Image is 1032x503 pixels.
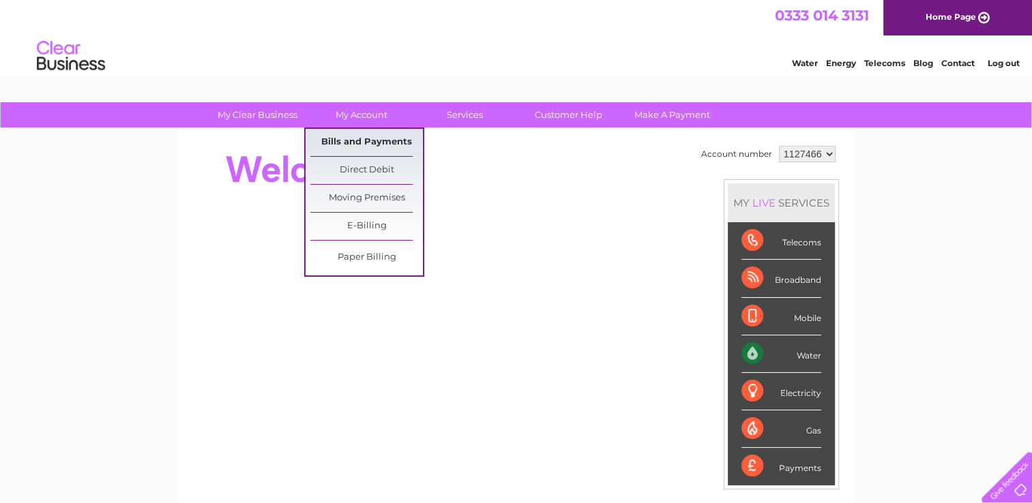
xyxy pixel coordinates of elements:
a: 0333 014 3131 [775,7,869,24]
div: Electricity [741,373,821,410]
a: Water [792,58,818,68]
a: Customer Help [512,102,625,127]
a: Blog [913,58,933,68]
div: LIVE [750,196,778,209]
a: Bills and Payments [310,129,423,156]
div: Payments [741,448,821,485]
a: My Clear Business [201,102,314,127]
div: Gas [741,410,821,448]
a: Direct Debit [310,157,423,184]
div: Telecoms [741,222,821,260]
a: Paper Billing [310,244,423,271]
a: Services [409,102,521,127]
a: Log out [987,58,1019,68]
a: My Account [305,102,417,127]
td: Account number [698,142,776,166]
img: logo.png [36,35,106,77]
a: Energy [826,58,856,68]
a: Moving Premises [310,185,423,212]
a: E-Billing [310,213,423,240]
div: Mobile [741,298,821,335]
a: Telecoms [864,58,905,68]
a: Make A Payment [616,102,728,127]
a: Contact [941,58,975,68]
div: Clear Business is a trading name of Verastar Limited (registered in [GEOGRAPHIC_DATA] No. 3667643... [194,7,839,66]
div: MY SERVICES [728,183,835,222]
div: Broadband [741,260,821,297]
div: Water [741,335,821,373]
